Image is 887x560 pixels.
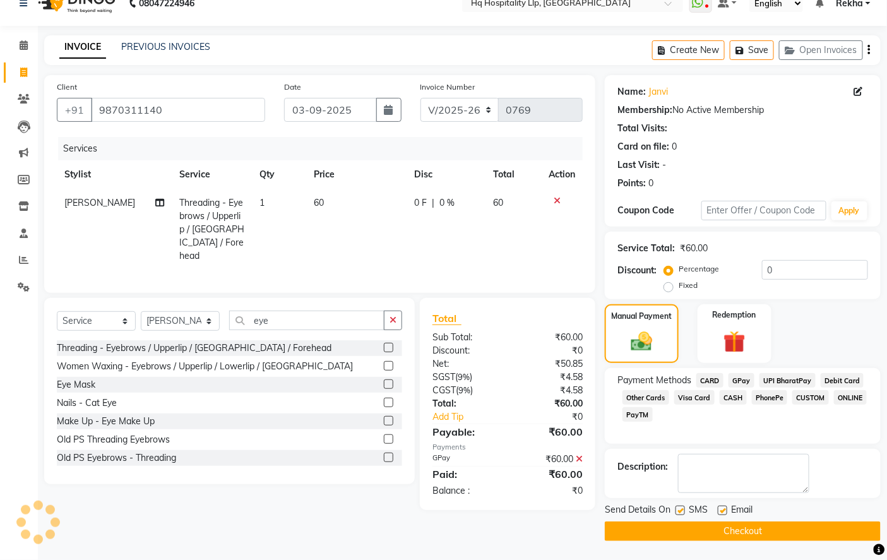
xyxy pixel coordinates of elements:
[622,407,653,422] span: PayTM
[508,344,592,357] div: ₹0
[713,309,756,321] label: Redemption
[314,197,324,208] span: 60
[696,373,723,388] span: CARD
[423,453,508,466] div: GPay
[679,280,698,291] label: Fixed
[172,160,253,189] th: Service
[679,263,719,275] label: Percentage
[834,390,867,405] span: ONLINE
[57,360,353,373] div: Women Waxing - Eyebrows / Upperlip / Lowerlip / [GEOGRAPHIC_DATA]
[57,98,92,122] button: +91
[680,242,708,255] div: ₹60.00
[617,204,701,217] div: Coupon Code
[617,177,646,190] div: Points:
[253,160,306,189] th: Qty
[432,442,583,453] div: Payments
[617,104,672,117] div: Membership:
[439,196,455,210] span: 0 %
[57,396,117,410] div: Nails - Cat Eye
[617,122,667,135] div: Total Visits:
[64,197,135,208] span: [PERSON_NAME]
[284,81,301,93] label: Date
[674,390,715,405] span: Visa Card
[423,397,508,410] div: Total:
[508,357,592,371] div: ₹50.85
[260,197,265,208] span: 1
[752,390,788,405] span: PhonePe
[423,484,508,497] div: Balance :
[306,160,407,189] th: Price
[522,410,593,424] div: ₹0
[508,424,592,439] div: ₹60.00
[458,385,470,395] span: 9%
[821,373,864,388] span: Debit Card
[617,140,669,153] div: Card on file:
[612,311,672,322] label: Manual Payment
[432,312,461,325] span: Total
[423,424,508,439] div: Payable:
[420,81,475,93] label: Invoice Number
[617,158,660,172] div: Last Visit:
[617,85,646,98] div: Name:
[508,467,592,482] div: ₹60.00
[605,521,881,541] button: Checkout
[508,384,592,397] div: ₹4.58
[662,158,666,172] div: -
[59,36,106,59] a: INVOICE
[779,40,863,60] button: Open Invoices
[617,460,668,474] div: Description:
[689,503,708,519] span: SMS
[617,242,675,255] div: Service Total:
[58,137,592,160] div: Services
[617,264,657,277] div: Discount:
[423,371,508,384] div: ( )
[57,160,172,189] th: Stylist
[121,41,210,52] a: PREVIOUS INVOICES
[831,201,867,220] button: Apply
[485,160,541,189] th: Total
[759,373,816,388] span: UPI BharatPay
[493,197,503,208] span: 60
[423,331,508,344] div: Sub Total:
[179,197,244,261] span: Threading - Eyebrows / Upperlip / [GEOGRAPHIC_DATA] / Forehead
[423,467,508,482] div: Paid:
[652,40,725,60] button: Create New
[407,160,485,189] th: Disc
[57,342,331,355] div: Threading - Eyebrows / Upperlip / [GEOGRAPHIC_DATA] / Forehead
[617,374,691,387] span: Payment Methods
[730,40,774,60] button: Save
[423,410,521,424] a: Add Tip
[731,503,753,519] span: Email
[229,311,384,330] input: Search or Scan
[57,415,155,428] div: Make Up - Eye Make Up
[432,196,434,210] span: |
[622,390,669,405] span: Other Cards
[648,85,668,98] a: Janvi
[729,373,754,388] span: GPay
[648,177,653,190] div: 0
[717,328,753,356] img: _gift.svg
[57,433,170,446] div: Old PS Threading Eyebrows
[57,451,176,465] div: Old PS Eyebrows - Threading
[91,98,265,122] input: Search by Name/Mobile/Email/Code
[432,371,455,383] span: SGST
[458,372,470,382] span: 9%
[57,81,77,93] label: Client
[541,160,583,189] th: Action
[508,484,592,497] div: ₹0
[605,503,670,519] span: Send Details On
[423,357,508,371] div: Net:
[423,344,508,357] div: Discount:
[508,331,592,344] div: ₹60.00
[792,390,829,405] span: CUSTOM
[432,384,456,396] span: CGST
[508,371,592,384] div: ₹4.58
[617,104,868,117] div: No Active Membership
[624,330,658,354] img: _cash.svg
[423,384,508,397] div: ( )
[508,453,592,466] div: ₹60.00
[508,397,592,410] div: ₹60.00
[57,378,95,391] div: Eye Mask
[701,201,826,220] input: Enter Offer / Coupon Code
[720,390,747,405] span: CASH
